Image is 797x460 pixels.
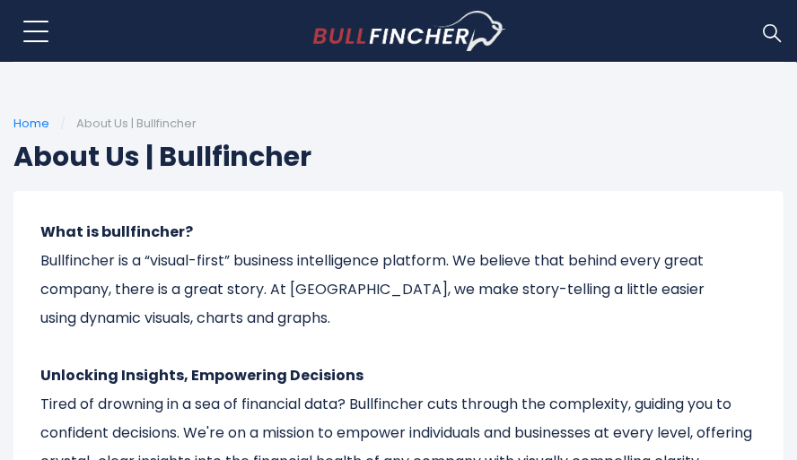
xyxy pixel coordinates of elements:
a: Home [13,115,49,132]
img: bullfincher logo [313,11,506,52]
h1: About Us | Bullfincher [13,141,784,173]
span: About Us | Bullfincher [76,115,197,132]
strong: What is bullfincher? [40,221,193,242]
ul: / [13,117,784,132]
strong: Unlocking Insights, Empowering Decisions [40,365,363,386]
a: Go to homepage [313,11,506,52]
